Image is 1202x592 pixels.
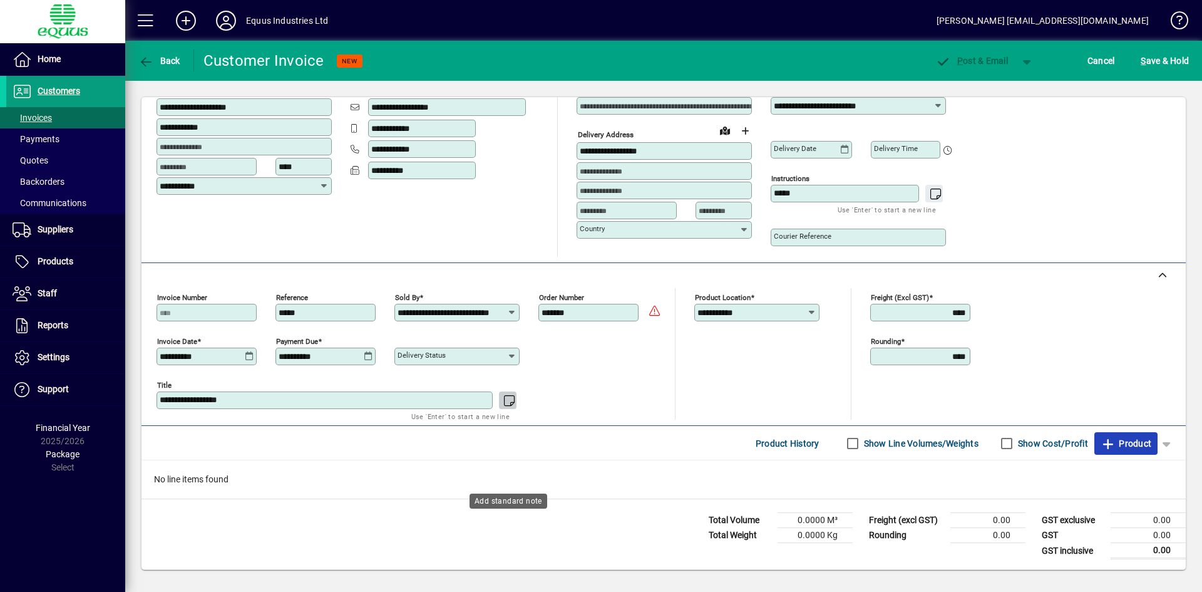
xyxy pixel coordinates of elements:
[778,513,853,528] td: 0.0000 M³
[1111,543,1186,559] td: 0.00
[863,528,950,543] td: Rounding
[1087,51,1115,71] span: Cancel
[771,174,809,183] mat-label: Instructions
[1111,513,1186,528] td: 0.00
[38,384,69,394] span: Support
[1035,543,1111,559] td: GST inclusive
[342,57,357,65] span: NEW
[774,144,816,153] mat-label: Delivery date
[1161,3,1186,43] a: Knowledge Base
[13,155,48,165] span: Quotes
[38,288,57,298] span: Staff
[141,460,1186,499] div: No line items found
[157,293,207,302] mat-label: Invoice number
[1101,434,1151,454] span: Product
[470,494,547,509] div: Add standard note
[6,107,125,128] a: Invoices
[1035,528,1111,543] td: GST
[774,232,831,241] mat-label: Courier Reference
[276,337,318,346] mat-label: Payment due
[1035,513,1111,528] td: GST exclusive
[398,351,446,360] mat-label: Delivery status
[38,224,73,234] span: Suppliers
[6,374,125,405] a: Support
[13,113,52,123] span: Invoices
[6,128,125,150] a: Payments
[957,56,963,66] span: P
[695,293,751,302] mat-label: Product location
[13,134,59,144] span: Payments
[735,121,755,141] button: Choose address
[929,49,1014,72] button: Post & Email
[6,150,125,171] a: Quotes
[38,352,69,362] span: Settings
[871,337,901,346] mat-label: Rounding
[702,528,778,543] td: Total Weight
[935,56,1008,66] span: ost & Email
[6,192,125,214] a: Communications
[38,54,61,64] span: Home
[6,278,125,309] a: Staff
[315,77,335,97] button: Copy to Delivery address
[950,528,1025,543] td: 0.00
[715,120,735,140] a: View on map
[751,432,824,455] button: Product History
[778,528,853,543] td: 0.0000 Kg
[395,293,419,302] mat-label: Sold by
[1015,437,1088,450] label: Show Cost/Profit
[580,224,605,233] mat-label: Country
[6,44,125,75] a: Home
[838,202,936,217] mat-hint: Use 'Enter' to start a new line
[1094,432,1158,455] button: Product
[756,434,819,454] span: Product History
[6,246,125,278] a: Products
[38,256,73,266] span: Products
[539,293,584,302] mat-label: Order number
[6,171,125,192] a: Backorders
[863,513,950,528] td: Freight (excl GST)
[861,437,979,450] label: Show Line Volumes/Weights
[125,49,194,72] app-page-header-button: Back
[38,86,80,96] span: Customers
[6,310,125,341] a: Reports
[206,9,246,32] button: Profile
[13,177,64,187] span: Backorders
[46,449,80,459] span: Package
[6,214,125,246] a: Suppliers
[6,342,125,373] a: Settings
[1084,49,1118,72] button: Cancel
[135,49,183,72] button: Back
[1111,528,1186,543] td: 0.00
[157,381,172,390] mat-label: Title
[36,423,90,433] span: Financial Year
[1141,56,1146,66] span: S
[1138,49,1192,72] button: Save & Hold
[874,144,918,153] mat-label: Delivery time
[871,293,929,302] mat-label: Freight (excl GST)
[950,513,1025,528] td: 0.00
[276,293,308,302] mat-label: Reference
[937,11,1149,31] div: [PERSON_NAME] [EMAIL_ADDRESS][DOMAIN_NAME]
[203,51,324,71] div: Customer Invoice
[702,513,778,528] td: Total Volume
[1141,51,1189,71] span: ave & Hold
[38,320,68,330] span: Reports
[13,198,86,208] span: Communications
[166,9,206,32] button: Add
[411,409,510,423] mat-hint: Use 'Enter' to start a new line
[138,56,180,66] span: Back
[246,11,329,31] div: Equus Industries Ltd
[157,337,197,346] mat-label: Invoice date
